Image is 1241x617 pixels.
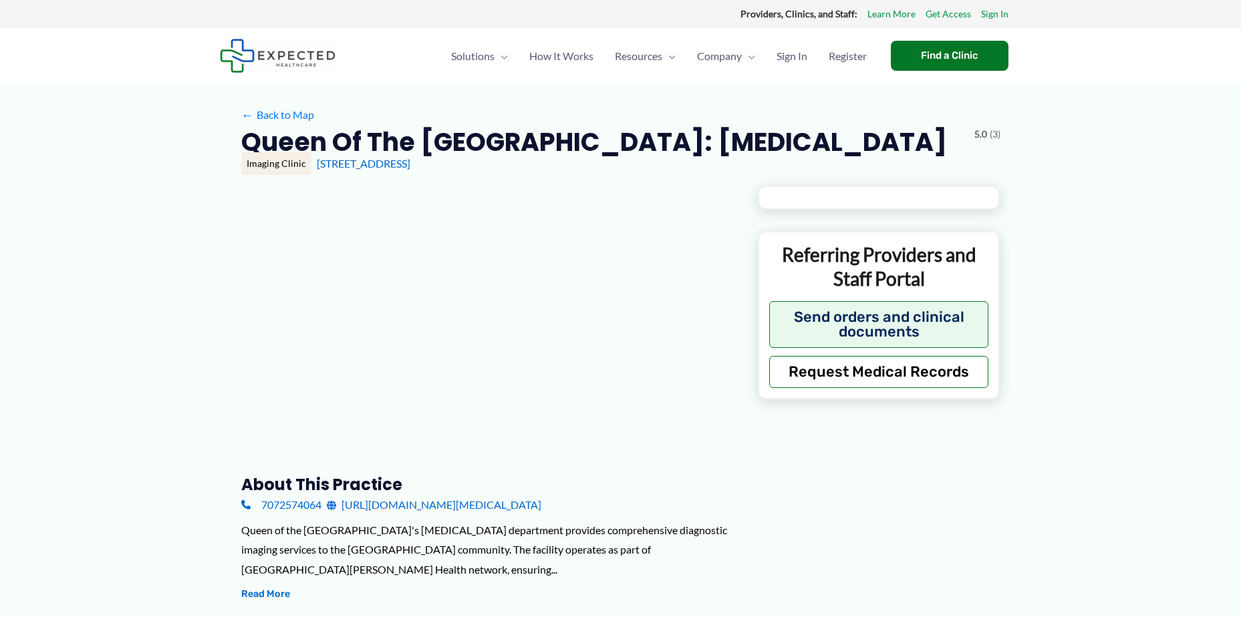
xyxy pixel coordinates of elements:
[241,108,254,121] span: ←
[519,33,604,79] a: How It Works
[440,33,877,79] nav: Primary Site Navigation
[440,33,519,79] a: SolutionsMenu Toggle
[697,33,742,79] span: Company
[317,157,410,170] a: [STREET_ADDRESS]
[777,33,807,79] span: Sign In
[220,39,335,73] img: Expected Healthcare Logo - side, dark font, small
[241,586,290,602] button: Read More
[327,495,541,515] a: [URL][DOMAIN_NAME][MEDICAL_DATA]
[742,33,755,79] span: Menu Toggle
[891,41,1008,71] a: Find a Clinic
[451,33,495,79] span: Solutions
[766,33,818,79] a: Sign In
[529,33,593,79] span: How It Works
[818,33,877,79] a: Register
[829,33,867,79] span: Register
[241,152,311,175] div: Imaging Clinic
[769,242,989,291] p: Referring Providers and Staff Portal
[990,126,1000,143] span: (3)
[769,356,989,388] button: Request Medical Records
[662,33,676,79] span: Menu Toggle
[241,520,736,580] div: Queen of the [GEOGRAPHIC_DATA]'s [MEDICAL_DATA] department provides comprehensive diagnostic imag...
[769,301,989,348] button: Send orders and clinical documents
[686,33,766,79] a: CompanyMenu Toggle
[926,5,971,23] a: Get Access
[740,8,857,19] strong: Providers, Clinics, and Staff:
[241,105,314,125] a: ←Back to Map
[981,5,1008,23] a: Sign In
[241,495,321,515] a: 7072574064
[241,474,736,495] h3: About this practice
[974,126,987,143] span: 5.0
[867,5,916,23] a: Learn More
[604,33,686,79] a: ResourcesMenu Toggle
[495,33,508,79] span: Menu Toggle
[241,126,947,158] h2: Queen of the [GEOGRAPHIC_DATA]: [MEDICAL_DATA]
[615,33,662,79] span: Resources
